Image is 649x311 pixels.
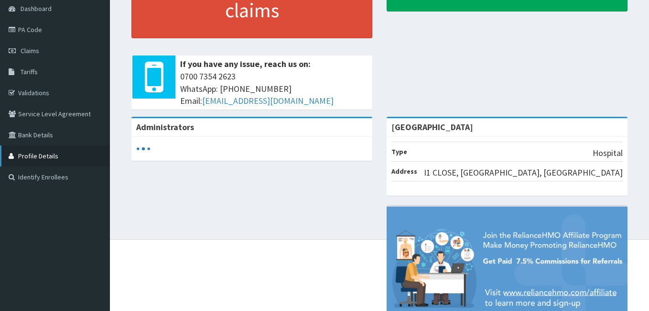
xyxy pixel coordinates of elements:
span: Claims [21,46,39,55]
strong: [GEOGRAPHIC_DATA] [391,122,473,133]
a: [EMAIL_ADDRESS][DOMAIN_NAME] [202,95,334,106]
b: Address [391,167,417,176]
svg: audio-loading [136,142,151,156]
p: Hospital [593,147,623,159]
span: Tariffs [21,67,38,76]
b: If you have any issue, reach us on: [180,58,311,69]
p: I1 CLOSE, [GEOGRAPHIC_DATA], [GEOGRAPHIC_DATA] [424,167,623,179]
b: Administrators [136,122,194,133]
span: Dashboard [21,4,52,13]
b: Type [391,147,407,156]
span: 0700 7354 2623 WhatsApp: [PHONE_NUMBER] Email: [180,70,368,107]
